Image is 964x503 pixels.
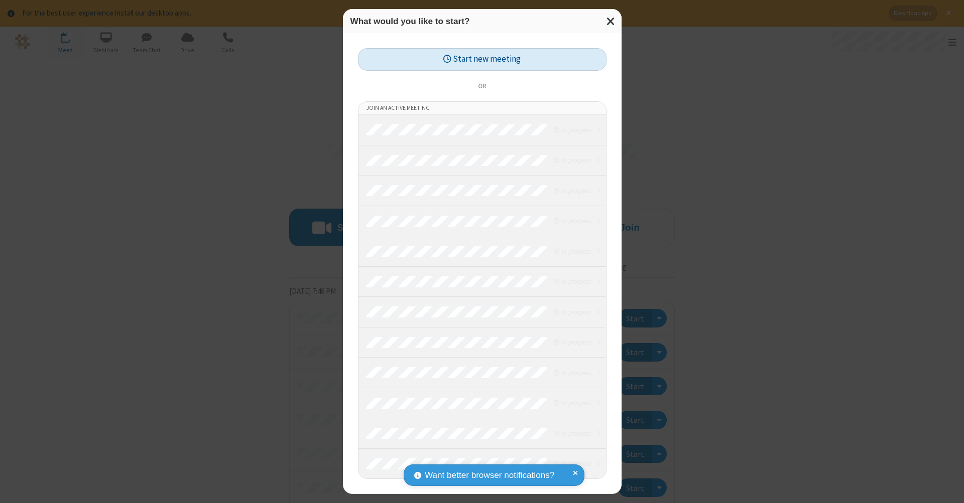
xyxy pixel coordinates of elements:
em: in progress [554,307,590,317]
em: in progress [554,216,590,226]
em: in progress [554,186,590,196]
em: in progress [554,338,590,347]
em: in progress [554,398,590,408]
em: in progress [554,125,590,135]
h3: What would you like to start? [350,17,614,26]
em: in progress [554,247,590,256]
em: in progress [554,155,590,165]
em: in progress [554,429,590,438]
em: in progress [554,459,590,468]
em: in progress [554,368,590,378]
em: in progress [554,277,590,286]
button: Start new meeting [358,48,607,71]
span: Want better browser notifications? [425,469,554,482]
button: Close modal [600,9,622,34]
li: Join an active meeting [358,102,606,115]
span: or [474,79,490,93]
